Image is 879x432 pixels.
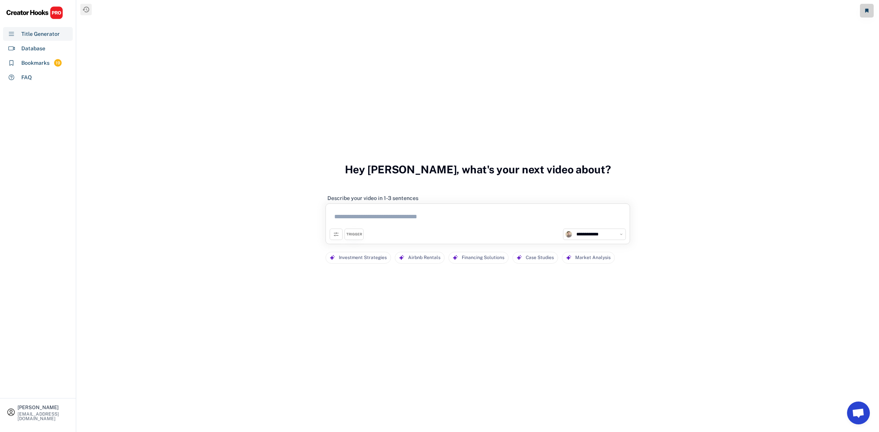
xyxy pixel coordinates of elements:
[408,252,440,263] div: Airbnb Rentals
[575,252,611,263] div: Market Analysis
[21,30,60,38] div: Title Generator
[18,405,69,410] div: [PERSON_NAME]
[345,155,611,184] h3: Hey [PERSON_NAME], what's your next video about?
[346,232,362,237] div: TRIGGER
[6,6,63,19] img: CHPRO%20Logo.svg
[54,60,62,66] div: 19
[327,195,418,202] div: Describe your video in 1-3 sentences
[21,45,45,53] div: Database
[339,252,387,263] div: Investment Strategies
[847,402,870,424] a: Ouvrir le chat
[565,231,572,238] img: channels4_profile.jpg
[526,252,554,263] div: Case Studies
[21,74,32,82] div: FAQ
[462,252,504,263] div: Financing Solutions
[21,59,49,67] div: Bookmarks
[18,412,69,421] div: [EMAIL_ADDRESS][DOMAIN_NAME]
